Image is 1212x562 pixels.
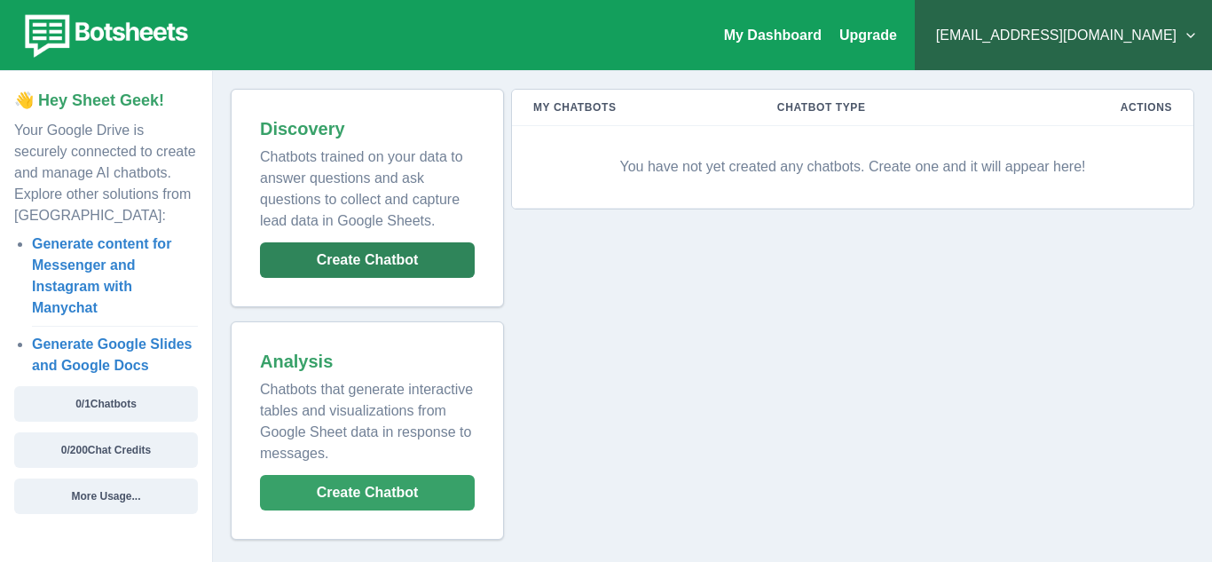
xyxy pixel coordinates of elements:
h2: Discovery [260,118,475,139]
button: [EMAIL_ADDRESS][DOMAIN_NAME] [929,18,1198,53]
a: Generate Google Slides and Google Docs [32,336,193,373]
button: 0/200Chat Credits [14,432,198,468]
th: Chatbot Type [756,90,1011,126]
button: More Usage... [14,479,198,514]
th: Actions [1011,90,1193,126]
p: Your Google Drive is securely connected to create and manage AI chatbots. Explore other solutions... [14,113,198,226]
p: 👋 Hey Sheet Geek! [14,89,198,113]
a: My Dashboard [724,28,822,43]
th: My Chatbots [512,90,756,126]
a: Upgrade [839,28,897,43]
button: Create Chatbot [260,242,475,278]
img: botsheets-logo.png [14,11,193,60]
button: Create Chatbot [260,475,475,511]
p: Chatbots that generate interactive tables and visualizations from Google Sheet data in response t... [260,372,475,464]
p: You have not yet created any chatbots. Create one and it will appear here! [533,140,1172,194]
a: Generate content for Messenger and Instagram with Manychat [32,236,171,315]
button: 0/1Chatbots [14,386,198,422]
p: Chatbots trained on your data to answer questions and ask questions to collect and capture lead d... [260,139,475,232]
h2: Analysis [260,351,475,372]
